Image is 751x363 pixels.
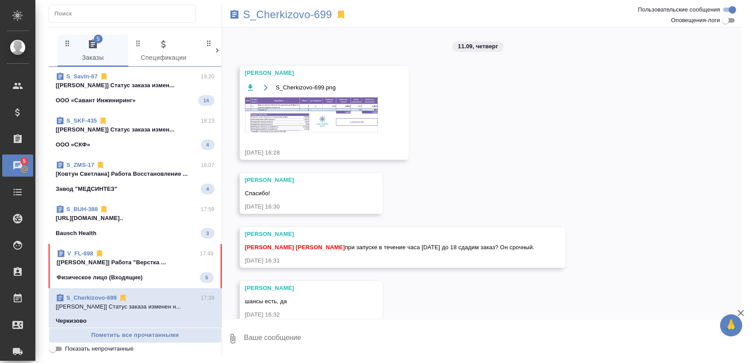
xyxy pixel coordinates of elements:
[66,73,98,80] a: S_SavIn-67
[17,157,31,166] span: 5
[245,230,535,239] div: [PERSON_NAME]
[63,39,123,63] span: Заказы
[201,161,215,170] p: 18:07
[49,288,222,331] div: S_Cherkizovo-69917:38[[PERSON_NAME]] Статус заказа изменен н...Черкизово
[100,205,108,214] svg: Отписаться
[204,39,264,63] span: Клиенты
[245,82,256,93] button: Скачать
[134,39,142,47] svg: Зажми и перетащи, чтобы поменять порядок вкладок
[201,72,215,81] p: 19:20
[245,256,535,265] div: [DATE] 16:31
[67,250,93,257] a: V_FL-898
[296,244,345,251] span: [PERSON_NAME]
[261,82,272,93] button: Открыть на драйве
[95,249,104,258] svg: Отписаться
[66,206,98,212] a: S_BUH-388
[99,116,107,125] svg: Отписаться
[49,155,222,200] div: S_ZMS-1718:07[Ковтун Светлана] Работа Восстановление ...Завод "МЕДСИНТЕЗ"4
[96,161,105,170] svg: Отписаться
[66,294,117,301] a: S_Cherkizovo-699
[245,310,352,319] div: [DATE] 16:32
[201,116,215,125] p: 18:23
[245,97,378,133] img: S_Cherkizovo-699.png
[245,244,294,251] span: [PERSON_NAME]
[54,8,195,20] input: Поиск
[66,162,94,168] a: S_ZMS-17
[49,111,222,155] div: S_SKF-43518:23[[PERSON_NAME]] Статус заказа измен...ООО «СКФ»4
[245,244,535,251] span: при запуске в течение часа [DATE] до 18 сдадим заказ? Он срочный.
[57,258,214,267] p: [[PERSON_NAME]] Работа "Верстка ...
[56,170,215,178] p: [Ковтун Светлана] Работа Восстановление ...
[56,214,215,223] p: [URL][DOMAIN_NAME]..
[724,316,739,335] span: 🙏
[49,328,222,343] button: Пометить все прочитанными
[201,185,214,193] span: 4
[458,42,498,51] p: 11.09, четверг
[56,125,215,134] p: [[PERSON_NAME]] Статус заказа измен...
[49,244,222,288] div: V_FL-89817:49[[PERSON_NAME]] Работа "Верстка ...Физическое лицо (Входящие)5
[243,10,332,19] a: S_Cherkizovo-699
[200,249,214,258] p: 17:49
[94,35,103,43] span: 5
[65,344,134,353] span: Показать непрочитанные
[56,81,215,90] p: [[PERSON_NAME]] Статус заказа измен...
[245,202,352,211] div: [DATE] 16:30
[56,302,215,311] p: [[PERSON_NAME]] Статус заказа изменен н...
[638,5,720,14] span: Пользовательские сообщения
[245,148,378,157] div: [DATE] 16:28
[201,229,214,238] span: 3
[245,190,270,197] span: Спасибо!
[245,298,287,305] span: шансы есть, да
[49,67,222,111] div: S_SavIn-6719:20[[PERSON_NAME]] Статус заказа измен...ООО «Савант Инжиниринг»14
[56,140,90,149] p: ООО «СКФ»
[54,330,217,340] span: Пометить все прочитанными
[245,176,352,185] div: [PERSON_NAME]
[276,83,336,92] span: S_Cherkizovo-699.png
[134,39,194,63] span: Спецификации
[201,205,215,214] p: 17:59
[720,314,742,336] button: 🙏
[245,284,352,293] div: [PERSON_NAME]
[200,273,213,282] span: 5
[56,229,96,238] p: Bausch Health
[56,96,136,105] p: ООО «Савант Инжиниринг»
[57,273,143,282] p: Физическое лицо (Входящие)
[56,185,117,193] p: Завод "МЕДСИНТЕЗ"
[671,16,720,25] span: Оповещения-логи
[201,293,215,302] p: 17:38
[100,72,108,81] svg: Отписаться
[49,200,222,244] div: S_BUH-38817:59[URL][DOMAIN_NAME]..Bausch Health3
[201,140,214,149] span: 4
[63,39,72,47] svg: Зажми и перетащи, чтобы поменять порядок вкладок
[2,154,33,177] a: 5
[198,96,214,105] span: 14
[245,69,378,77] div: [PERSON_NAME]
[66,117,97,124] a: S_SKF-435
[56,317,87,325] p: Черкизово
